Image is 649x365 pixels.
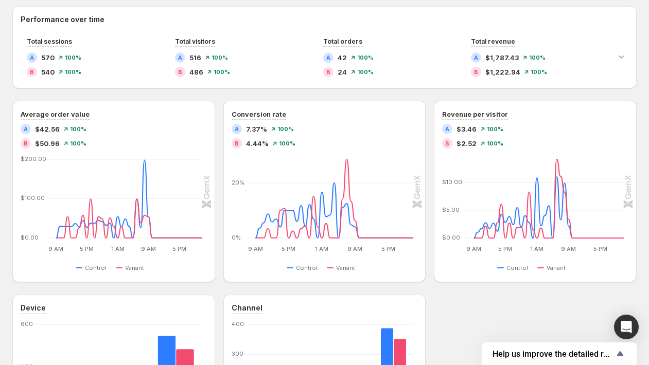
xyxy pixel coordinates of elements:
h2: A [326,54,330,61]
h2: A [474,54,478,61]
span: 7.37% [246,124,267,134]
text: 5 PM [282,245,295,252]
h2: A [178,54,182,61]
h2: B [178,69,182,75]
text: 5 PM [593,245,607,252]
button: Show survey - Help us improve the detailed report for A/B campaigns [493,348,626,360]
text: 300 [232,350,243,357]
text: $100.00 [21,195,45,202]
h2: Performance over time [21,14,628,25]
text: 5 PM [80,245,94,252]
span: $42.56 [35,124,60,134]
text: 9 AM [248,245,262,252]
span: Total revenue [471,38,515,45]
h2: B [326,69,330,75]
text: 5 PM [499,245,513,252]
span: Control [296,264,318,272]
span: 540 [41,67,55,77]
h2: B [24,140,28,147]
span: Control [506,264,528,272]
span: 100 % [529,54,546,61]
text: 5 PM [172,245,186,252]
h2: A [24,126,28,132]
text: $200.00 [21,155,46,162]
span: 516 [189,52,201,63]
button: Variant [327,262,359,274]
span: 100 % [212,54,228,61]
span: 100 % [70,126,86,132]
span: Total orders [323,38,362,45]
text: $0.00 [442,234,460,241]
span: 486 [189,67,203,77]
h3: Average order value [21,109,90,119]
span: 100 % [277,126,294,132]
h2: B [235,140,239,147]
h2: A [445,126,449,132]
text: 400 [232,320,244,327]
div: Open Intercom Messenger [614,315,639,339]
span: 24 [338,67,347,77]
span: $50.96 [35,138,60,149]
h3: Device [21,303,46,313]
button: Control [287,262,322,274]
span: $3.46 [457,124,477,134]
h2: B [474,69,478,75]
text: 600 [21,320,33,327]
span: 100 % [357,54,374,61]
span: 100 % [487,126,503,132]
text: $0.00 [21,234,39,241]
text: 1 AM [315,245,328,252]
text: 1 AM [111,245,125,252]
button: Expand chart [614,49,628,64]
h2: B [445,140,449,147]
text: $10.00 [442,178,462,186]
span: 100 % [70,140,86,147]
span: 100 % [214,69,230,75]
span: 100 % [531,69,547,75]
text: $5.00 [442,206,460,213]
span: Control [85,264,107,272]
span: 42 [338,52,347,63]
h2: B [30,69,34,75]
text: 9 AM [48,245,63,252]
text: 9 AM [466,245,481,252]
text: 9 AM [347,245,362,252]
span: 100 % [65,69,81,75]
text: 1 AM [531,245,544,252]
span: 100 % [65,54,81,61]
span: 4.44% [246,138,269,149]
text: 0% [232,234,241,241]
h3: Revenue per visitor [442,109,508,119]
span: 100 % [357,69,374,75]
span: 100 % [279,140,295,147]
span: Total sessions [27,38,72,45]
h3: Channel [232,303,262,313]
span: Total visitors [175,38,215,45]
h2: A [235,126,239,132]
button: Variant [116,262,148,274]
button: Variant [537,262,570,274]
button: Control [76,262,111,274]
span: $1,222.94 [485,67,520,77]
text: 5 PM [381,245,395,252]
span: Variant [547,264,566,272]
text: 20% [232,179,244,186]
span: Help us improve the detailed report for A/B campaigns [493,349,614,359]
span: $1,787.43 [485,52,519,63]
span: Variant [125,264,144,272]
button: Control [497,262,532,274]
span: $2.52 [457,138,477,149]
text: 9 AM [562,245,576,252]
span: Variant [336,264,355,272]
span: 570 [41,52,55,63]
h2: A [30,54,34,61]
h3: Conversion rate [232,109,286,119]
text: 9 AM [141,245,156,252]
span: 100 % [487,140,503,147]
